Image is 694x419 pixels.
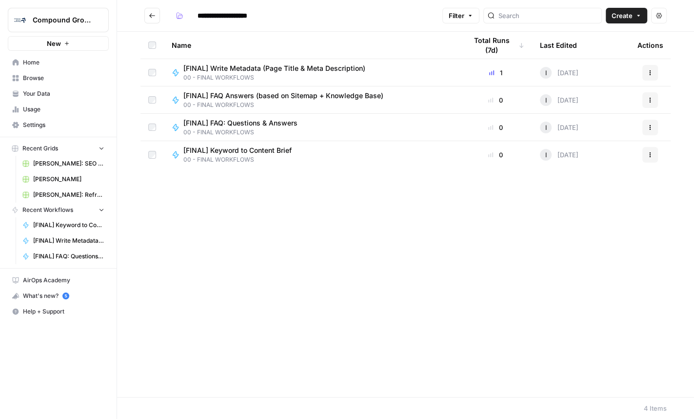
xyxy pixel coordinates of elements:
div: 0 [467,123,524,132]
div: Last Edited [540,32,577,59]
span: Browse [23,74,104,83]
a: AirOps Academy [8,272,109,288]
input: Search [498,11,597,21]
button: Go back [144,8,160,23]
span: Filter [449,11,464,21]
a: [FINAL] Write Metadata (Page Title & Meta Description) [18,233,109,249]
a: [PERSON_NAME]: Refresh Existing Content [18,187,109,203]
span: Home [23,58,104,67]
span: I [545,95,547,105]
a: [FINAL] Write Metadata (Page Title & Meta Description)00 - FINAL WORKFLOWS [172,63,451,82]
button: Recent Workflows [8,203,109,217]
span: [FINAL] FAQ Answers (based on Sitemap + Knowledge Base) [183,91,383,101]
div: [DATE] [540,94,578,106]
span: 00 - FINAL WORKFLOWS [183,155,299,164]
span: Your Data [23,89,104,98]
span: 00 - FINAL WORKFLOWS [183,73,373,82]
span: 00 - FINAL WORKFLOWS [183,101,391,109]
button: Workspace: Compound Growth [8,8,109,32]
span: [FINAL] FAQ: Questions & Answers [183,118,297,128]
a: Usage [8,102,109,117]
span: New [47,39,61,48]
div: [DATE] [540,122,578,133]
img: Compound Growth Logo [11,11,29,29]
a: [FINAL] FAQ: Questions & Answers [18,249,109,264]
a: Settings [8,117,109,133]
span: 00 - FINAL WORKFLOWS [183,128,305,137]
button: Help + Support [8,304,109,319]
div: 4 Items [644,403,667,413]
a: Your Data [8,86,109,102]
span: Help + Support [23,307,104,316]
span: Recent Grids [22,144,58,153]
a: 5 [62,293,69,299]
a: Browse [8,70,109,86]
button: New [8,36,109,51]
span: [PERSON_NAME]: SEO Page Optimization Deliverables [33,159,104,168]
a: [PERSON_NAME] [18,171,109,187]
a: [FINAL] Keyword to Content Brief [18,217,109,233]
span: [FINAL] Keyword to Content Brief [33,221,104,230]
div: What's new? [8,289,108,303]
div: Name [172,32,451,59]
span: I [545,123,547,132]
span: [FINAL] Keyword to Content Brief [183,146,292,155]
a: [FINAL] Keyword to Content Brief00 - FINAL WORKFLOWS [172,146,451,164]
span: Compound Growth [33,15,92,25]
button: Filter [442,8,479,23]
a: [FINAL] FAQ: Questions & Answers00 - FINAL WORKFLOWS [172,118,451,137]
button: Recent Grids [8,141,109,156]
a: Home [8,55,109,70]
span: [FINAL] Write Metadata (Page Title & Meta Description) [33,236,104,245]
span: Settings [23,121,104,129]
span: [FINAL] Write Metadata (Page Title & Meta Description) [183,63,365,73]
button: Create [606,8,647,23]
div: Actions [637,32,663,59]
text: 5 [64,293,67,298]
span: AirOps Academy [23,276,104,285]
span: [FINAL] FAQ: Questions & Answers [33,252,104,261]
div: 1 [467,68,524,78]
span: [PERSON_NAME]: Refresh Existing Content [33,190,104,199]
span: Create [612,11,633,21]
button: What's new? 5 [8,288,109,304]
div: 0 [467,150,524,160]
a: [FINAL] FAQ Answers (based on Sitemap + Knowledge Base)00 - FINAL WORKFLOWS [172,91,451,109]
span: I [545,150,547,160]
span: Usage [23,105,104,114]
div: Total Runs (7d) [467,32,524,59]
a: [PERSON_NAME]: SEO Page Optimization Deliverables [18,156,109,171]
span: Recent Workflows [22,206,73,214]
span: [PERSON_NAME] [33,175,104,184]
div: [DATE] [540,149,578,161]
div: 0 [467,95,524,105]
span: I [545,68,547,78]
div: [DATE] [540,67,578,79]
